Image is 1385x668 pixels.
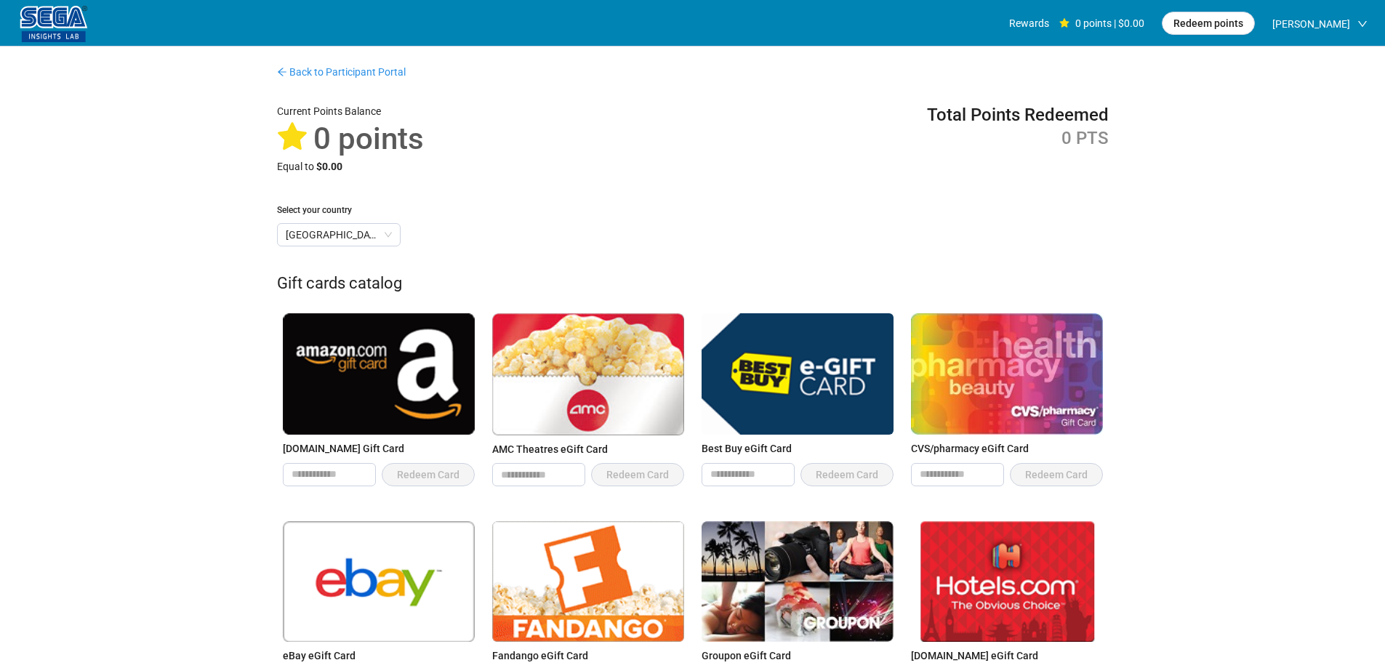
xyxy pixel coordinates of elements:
[492,648,684,664] div: Fandango eGift Card
[492,441,684,457] div: AMC Theatres eGift Card
[1059,18,1069,28] span: star
[927,126,1109,150] div: 0 PTS
[927,103,1109,126] div: Total Points Redeemed
[277,158,424,174] div: Equal to
[283,313,475,434] img: Amazon.com Gift Card
[1162,12,1255,35] button: Redeem points
[277,103,424,119] div: Current Points Balance
[911,521,1103,642] img: Hotels.com eGift Card
[702,313,894,434] img: Best Buy eGift Card
[1272,1,1350,47] span: [PERSON_NAME]
[911,313,1103,434] img: CVS/pharmacy eGift Card
[277,204,1109,217] div: Select your country
[283,521,475,642] img: eBay eGift Card
[313,121,424,156] span: 0 points
[702,440,894,456] div: Best Buy eGift Card
[1173,15,1243,31] span: Redeem points
[277,67,287,77] span: arrow-left
[911,648,1103,664] div: [DOMAIN_NAME] eGift Card
[277,122,308,153] span: star
[283,440,475,456] div: [DOMAIN_NAME] Gift Card
[702,648,894,664] div: Groupon eGift Card
[316,161,342,172] strong: $0.00
[492,313,684,435] img: AMC Theatres eGift Card
[286,224,392,246] span: United States
[1357,19,1368,29] span: down
[911,440,1103,456] div: CVS/pharmacy eGift Card
[283,648,475,664] div: eBay eGift Card
[702,521,894,642] img: Groupon eGift Card
[277,271,1109,297] div: Gift cards catalog
[492,521,684,642] img: Fandango eGift Card
[277,66,406,78] a: arrow-left Back to Participant Portal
